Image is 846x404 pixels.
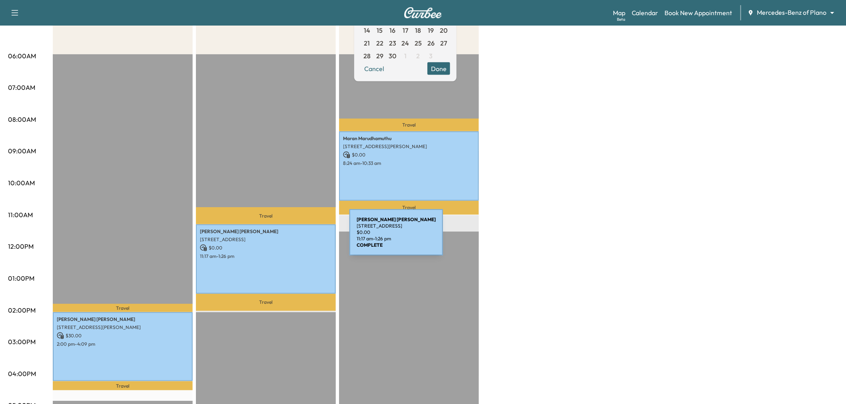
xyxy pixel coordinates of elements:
button: Cancel [361,62,388,75]
p: 12:00PM [8,242,34,251]
p: [PERSON_NAME] [PERSON_NAME] [57,316,189,323]
span: 27 [441,38,447,48]
span: 19 [428,25,434,35]
p: Travel [53,381,193,390]
p: 02:00PM [8,305,36,315]
span: 30 [389,51,397,60]
span: 23 [389,38,396,48]
p: 04:00PM [8,369,36,378]
span: Mercedes-Benz of Plano [757,8,827,17]
span: 17 [403,25,408,35]
span: 26 [427,38,435,48]
p: Travel [196,207,336,224]
p: [STREET_ADDRESS][PERSON_NAME] [57,324,189,331]
span: 28 [363,51,371,60]
p: Travel [53,304,193,312]
span: 14 [364,25,370,35]
span: 1 [404,51,407,60]
p: 11:17 am - 1:26 pm [200,253,332,259]
span: 22 [376,38,383,48]
p: Maran Marudhamuthu [343,135,475,142]
span: 2 [417,51,420,60]
p: 10:00AM [8,178,35,188]
p: [STREET_ADDRESS][PERSON_NAME] [343,143,475,150]
p: $ 0.00 [200,244,332,252]
div: Beta [617,16,625,22]
span: 16 [390,25,396,35]
span: 24 [402,38,409,48]
span: 21 [364,38,370,48]
span: 20 [440,25,448,35]
p: Travel [339,201,479,215]
p: 8:24 am - 10:33 am [343,160,475,166]
p: 08:00AM [8,115,36,124]
button: Done [427,62,450,75]
span: 29 [376,51,383,60]
span: 18 [415,25,421,35]
span: 25 [415,38,422,48]
p: $ 30.00 [57,332,189,339]
p: 03:00PM [8,337,36,347]
p: 07:00AM [8,83,35,92]
span: 3 [429,51,433,60]
a: Book New Appointment [665,8,732,18]
a: MapBeta [613,8,625,18]
p: 11:00AM [8,210,33,220]
p: Travel [196,294,336,311]
p: $ 0.00 [343,151,475,158]
img: Curbee Logo [404,7,442,18]
a: Calendar [632,8,658,18]
p: [PERSON_NAME] [PERSON_NAME] [200,228,332,235]
p: 2:00 pm - 4:09 pm [57,341,189,347]
p: Travel [339,119,479,131]
p: 09:00AM [8,146,36,156]
p: [STREET_ADDRESS] [200,236,332,243]
p: 06:00AM [8,51,36,61]
span: 15 [377,25,383,35]
p: 01:00PM [8,273,34,283]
